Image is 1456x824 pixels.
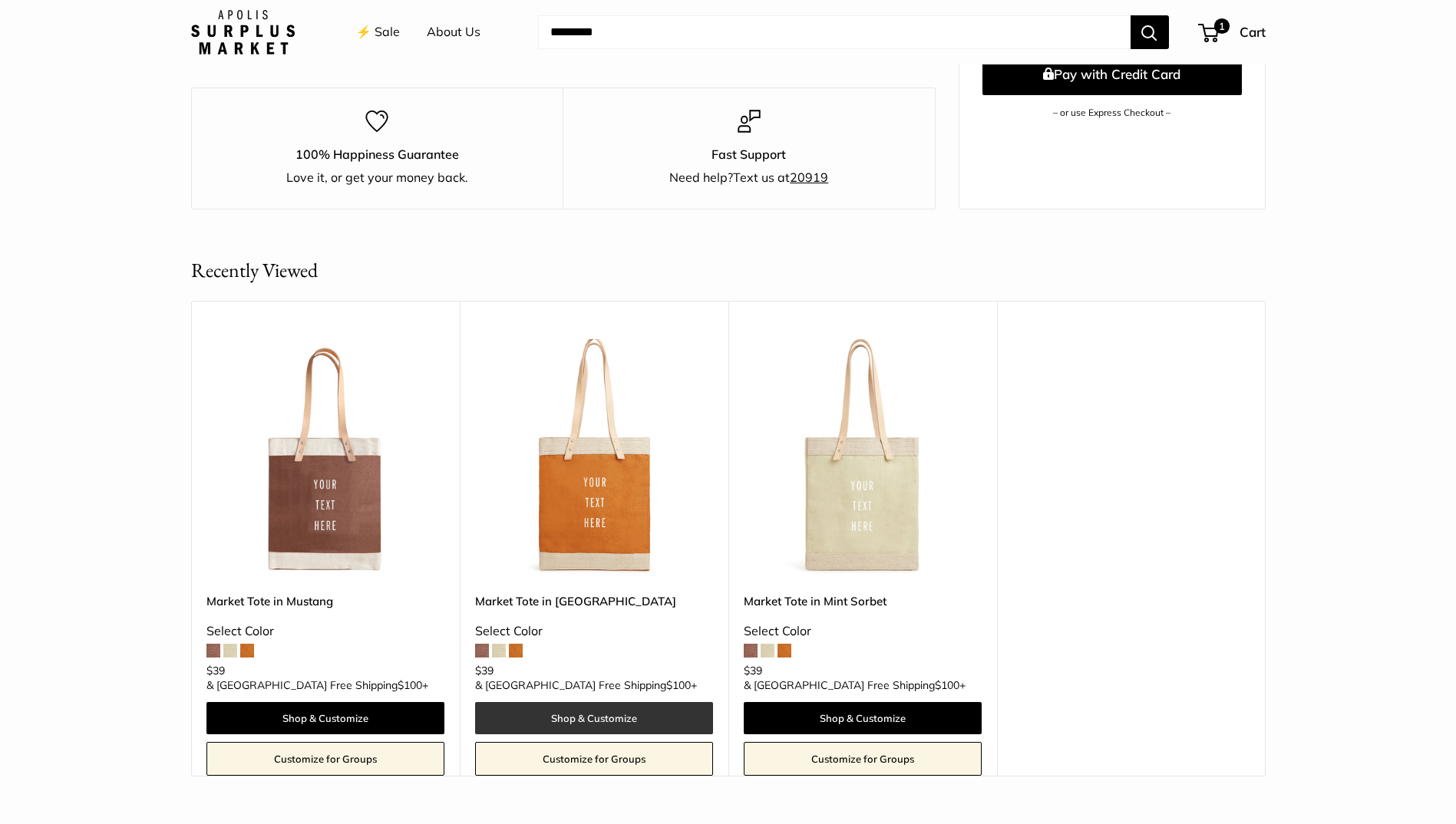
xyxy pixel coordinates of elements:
[744,620,982,643] div: Select Color
[935,678,959,692] span: $100
[1131,15,1169,49] button: Search
[475,680,697,691] span: & [GEOGRAPHIC_DATA] Free Shipping +
[744,664,762,677] span: $39
[398,678,422,692] span: $100
[982,144,1242,178] iframe: PayPal-paypal
[538,15,1131,49] input: Search...
[191,255,318,285] h2: Recently Viewed
[744,339,982,577] img: Market Tote in Mint Sorbet
[219,145,537,165] p: 100% Happiness Guarantee
[1053,107,1170,118] a: – or use Express Checkout –
[475,339,713,577] a: Market Tote in CognacMarket Tote in Cognac
[1240,24,1266,40] span: Cart
[356,21,400,44] a: ⚡️ Sale
[590,145,908,165] p: Fast Support
[219,168,537,188] div: Love it, or get your money back.
[475,742,713,776] a: Customize for Groups
[733,170,828,185] a: Text us at20919
[206,592,444,610] a: Market Tote in Mustang
[744,339,982,577] a: Market Tote in Mint SorbetMarket Tote in Mint Sorbet
[1213,18,1229,34] span: 1
[744,680,966,691] span: & [GEOGRAPHIC_DATA] Free Shipping +
[206,339,444,577] img: Market Tote in Mustang
[206,680,428,691] span: & [GEOGRAPHIC_DATA] Free Shipping +
[790,170,828,185] u: 20919
[590,168,908,188] div: Need help?
[475,592,713,610] a: Market Tote in [GEOGRAPHIC_DATA]
[982,53,1242,95] button: Pay with Credit Card
[475,620,713,643] div: Select Color
[475,339,713,577] img: Market Tote in Cognac
[744,742,982,776] a: Customize for Groups
[475,664,494,677] span: $39
[206,702,444,734] a: Shop & Customize
[206,664,225,677] span: $39
[427,21,480,44] a: About Us
[206,339,444,577] a: Market Tote in MustangMarket Tote in Mustang
[206,742,444,776] a: Customize for Groups
[1200,20,1266,44] a: 1 Cart
[191,10,295,54] img: Apolis: Surplus Market
[666,678,691,692] span: $100
[475,702,713,734] a: Shop & Customize
[744,592,982,610] a: Market Tote in Mint Sorbet
[206,620,444,643] div: Select Color
[744,702,982,734] a: Shop & Customize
